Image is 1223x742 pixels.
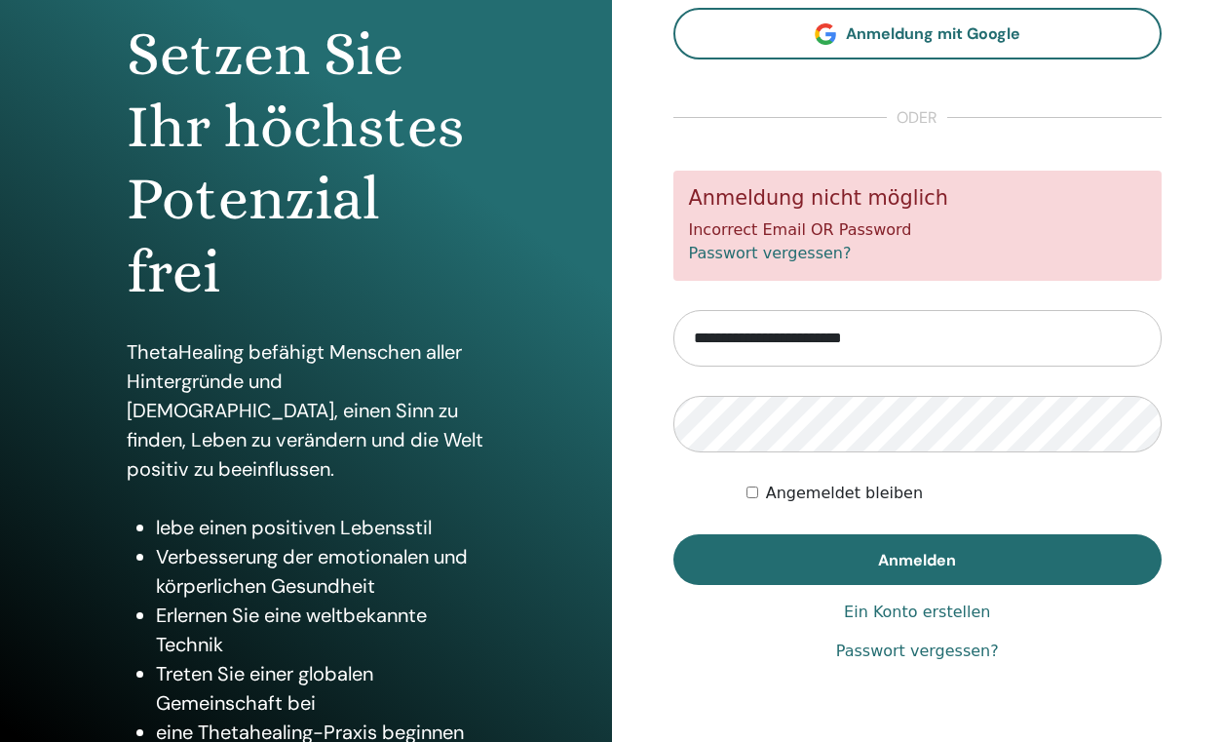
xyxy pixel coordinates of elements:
[673,534,1163,585] button: Anmelden
[156,513,485,542] li: lebe einen positiven Lebensstil
[127,19,485,309] h1: Setzen Sie Ihr höchstes Potenzial frei
[836,640,999,663] a: Passwort vergessen?
[156,542,485,601] li: Verbesserung der emotionalen und körperlichen Gesundheit
[156,659,485,718] li: Treten Sie einer globalen Gemeinschaft bei
[127,337,485,484] p: ThetaHealing befähigt Menschen aller Hintergründe und [DEMOGRAPHIC_DATA], einen Sinn zu finden, L...
[689,244,852,262] a: Passwort vergessen?
[878,550,956,570] span: Anmelden
[844,601,990,624] a: Ein Konto erstellen
[887,106,947,130] span: oder
[673,8,1163,59] a: Anmeldung mit Google
[156,601,485,659] li: Erlernen Sie eine weltbekannte Technik
[746,482,1162,505] div: Keep me authenticated indefinitely or until I manually logout
[673,171,1163,281] div: Incorrect Email OR Password
[689,186,1147,211] h5: Anmeldung nicht möglich
[766,482,923,505] label: Angemeldet bleiben
[846,23,1020,44] span: Anmeldung mit Google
